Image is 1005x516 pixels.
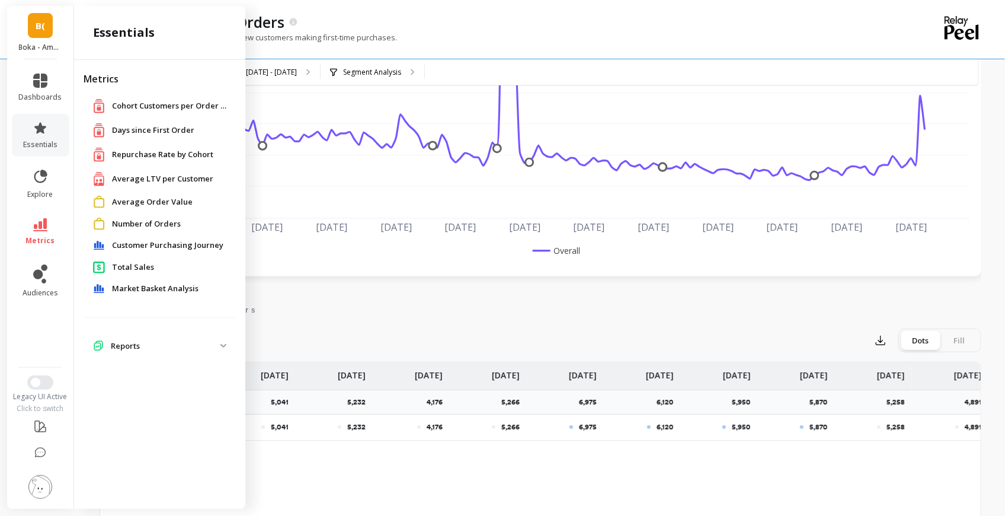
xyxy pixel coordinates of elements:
p: 5,266 [501,422,520,432]
p: [DATE] [569,362,597,381]
a: Average Order Value [112,196,226,208]
p: 6,975 [579,422,597,432]
span: explore [28,190,53,199]
span: Total Sales [112,262,154,273]
a: Average LTV per Customer [112,173,226,185]
p: 5,266 [501,397,527,407]
p: 5,258 [886,422,905,432]
div: Fill [940,331,979,350]
p: 5,950 [732,422,751,432]
img: navigation item icon [93,171,105,186]
span: Repurchase Rate by Cohort [112,149,213,161]
p: 6,975 [579,397,604,407]
h2: Metrics [84,72,236,86]
span: Average LTV per Customer [112,173,213,185]
p: 5,041 [271,422,289,432]
span: Number of Orders [112,218,181,230]
img: navigation item icon [93,241,105,250]
a: Days since First Order [112,125,226,136]
button: Switch to New UI [27,375,53,390]
p: [DATE] [800,362,828,381]
p: 5,870 [809,422,828,432]
span: Days since First Order [112,125,194,136]
p: [DATE] [877,362,905,381]
p: 5,232 [347,422,366,432]
span: metrics [26,236,55,246]
img: down caret icon [220,344,226,348]
img: navigation item icon [93,261,105,273]
a: Number of Orders [112,218,226,230]
img: navigation item icon [93,196,105,208]
span: dashboards [19,93,62,102]
p: [DATE] [492,362,520,381]
span: Market Basket Analysis [112,283,199,295]
p: [DATE] [338,362,366,381]
p: 5,870 [809,397,835,407]
img: navigation item icon [93,218,105,230]
nav: Tabs [100,294,981,321]
p: 4,891 [965,422,982,432]
p: 6,120 [657,397,681,407]
p: [DATE] [261,362,289,381]
p: 4,891 [965,397,989,407]
p: [DATE] [723,362,751,381]
p: [DATE] [415,362,443,381]
a: Customer Purchasing Journey [112,240,226,251]
p: 5,950 [732,397,758,407]
p: 4,176 [427,422,443,432]
img: navigation item icon [93,284,105,294]
p: 4,176 [427,397,450,407]
img: navigation item icon [93,147,105,162]
img: navigation item icon [93,340,104,351]
a: Cohort Customers per Order Count [112,100,231,112]
p: Segment Analysis [343,68,401,77]
p: 5,041 [271,397,296,407]
p: 5,232 [347,397,373,407]
p: [DATE] [646,362,674,381]
a: Total Sales [112,262,226,273]
a: Repurchase Rate by Cohort [112,149,226,161]
span: B( [36,19,45,33]
h2: essentials [93,24,155,41]
span: Average Order Value [112,196,193,208]
p: 5,258 [886,397,912,407]
p: The number of orders placed by new customers making first-time purchases. [100,32,397,43]
p: [DATE] [954,362,982,381]
p: Reports [111,340,220,352]
img: profile picture [28,475,52,499]
span: audiences [23,288,58,298]
div: Dots [901,331,940,350]
div: Click to switch [7,404,74,413]
img: navigation item icon [93,123,105,138]
span: Customer Purchasing Journey [112,240,223,251]
div: Legacy UI Active [7,392,74,402]
img: navigation item icon [93,98,105,113]
p: 6,120 [657,422,674,432]
p: Boka - Amazon (Essor) [19,43,62,52]
span: essentials [23,140,57,149]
